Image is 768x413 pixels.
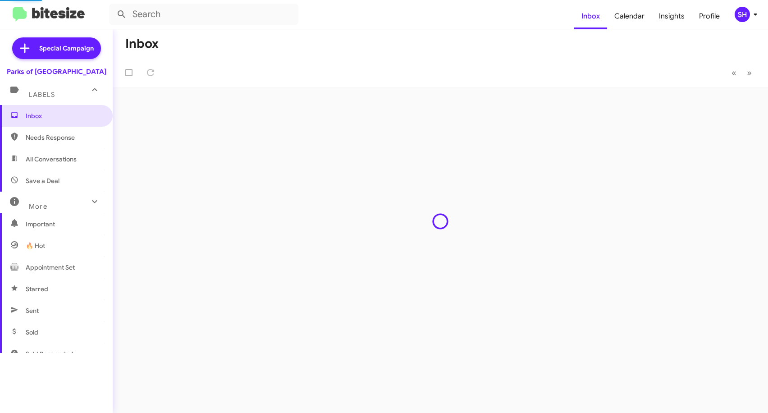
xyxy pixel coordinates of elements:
span: Appointment Set [26,263,75,272]
h1: Inbox [125,37,159,51]
span: Sold Responded [26,349,73,358]
a: Special Campaign [12,37,101,59]
a: Calendar [607,3,652,29]
span: « [731,67,736,78]
span: Needs Response [26,133,102,142]
span: 🔥 Hot [26,241,45,250]
input: Search [109,4,298,25]
span: » [747,67,752,78]
nav: Page navigation example [727,64,757,82]
span: All Conversations [26,155,77,164]
div: SH [735,7,750,22]
button: SH [727,7,758,22]
span: Labels [29,91,55,99]
span: Important [26,220,102,229]
a: Inbox [574,3,607,29]
button: Previous [726,64,742,82]
button: Next [741,64,757,82]
span: Special Campaign [39,44,94,53]
span: Sent [26,306,39,315]
span: Save a Deal [26,176,59,185]
span: Inbox [26,111,102,120]
span: More [29,202,47,211]
a: Insights [652,3,692,29]
a: Profile [692,3,727,29]
span: Sold [26,328,38,337]
div: Parks of [GEOGRAPHIC_DATA] [7,67,106,76]
span: Starred [26,285,48,294]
